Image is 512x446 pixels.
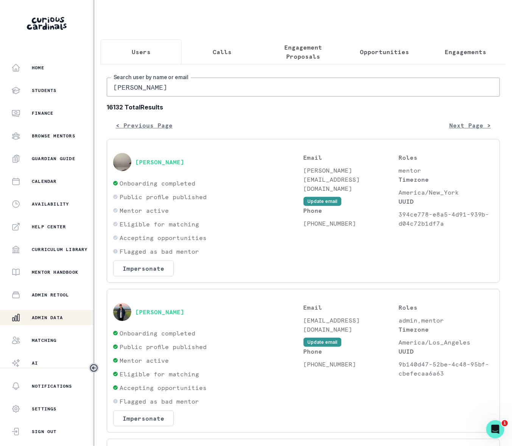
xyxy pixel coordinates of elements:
p: Onboarding completed [120,179,195,188]
p: Timezone [398,325,493,334]
p: America/New_York [398,188,493,197]
p: Opportunities [360,47,409,56]
button: Impersonate [113,260,174,276]
p: 9b140d47-52be-4c48-95bf-cbefecaa6a63 [398,360,493,378]
p: Availability [32,201,69,207]
iframe: Intercom live chat [486,420,504,438]
p: mentor [398,166,493,175]
p: Phone [303,347,398,356]
p: Students [32,87,57,94]
p: [PHONE_NUMBER] [303,360,398,369]
p: Admin Retool [32,292,69,298]
p: Guardian Guide [32,156,75,162]
p: Mentor active [120,356,169,365]
p: Notifications [32,383,72,389]
img: Curious Cardinals Logo [27,17,67,30]
p: America/Los_Angeles [398,338,493,347]
p: Finance [32,110,53,116]
p: Settings [32,406,57,412]
p: [PERSON_NAME][EMAIL_ADDRESS][DOMAIN_NAME] [303,166,398,193]
button: [PERSON_NAME] [135,308,184,316]
p: Mentor Handbook [32,269,78,275]
p: Calendar [32,178,57,184]
p: Mentor active [120,206,169,215]
p: Email [303,153,398,162]
p: Timezone [398,175,493,184]
button: Impersonate [113,410,174,426]
button: Update email [303,197,341,206]
p: Onboarding completed [120,329,195,338]
p: Flagged as bad mentor [120,247,199,256]
p: Eligible for matching [120,220,199,229]
p: admin,mentor [398,316,493,325]
p: Public profile published [120,192,207,201]
p: Sign Out [32,429,57,435]
b: 16132 Total Results [107,103,500,112]
p: Phone [303,206,398,215]
p: AI [32,360,38,366]
p: UUID [398,347,493,356]
p: Accepting opportunities [120,233,207,242]
p: Public profile published [120,342,207,351]
p: [PHONE_NUMBER] [303,219,398,228]
p: Engagements [445,47,486,56]
p: Email [303,303,398,312]
p: Help Center [32,224,66,230]
p: Browse Mentors [32,133,75,139]
p: 394ce778-e8a5-4d91-939b-d04c72b1df7a [398,210,493,228]
p: Roles [398,153,493,162]
button: Toggle sidebar [89,363,99,373]
p: Accepting opportunities [120,383,207,392]
p: [EMAIL_ADDRESS][DOMAIN_NAME] [303,316,398,334]
p: Flagged as bad mentor [120,397,199,406]
p: Home [32,65,44,71]
p: Users [132,47,151,56]
p: Roles [398,303,493,312]
button: Update email [303,338,341,347]
button: [PERSON_NAME] [135,158,184,166]
span: 1 [502,420,508,426]
p: Calls [213,47,232,56]
p: Eligible for matching [120,370,199,379]
p: Curriculum Library [32,246,88,253]
p: Admin Data [32,315,63,321]
button: < Previous Page [107,118,182,133]
p: Matching [32,337,57,343]
p: UUID [398,197,493,206]
button: Next Page > [440,118,500,133]
p: Engagement Proposals [269,43,337,61]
